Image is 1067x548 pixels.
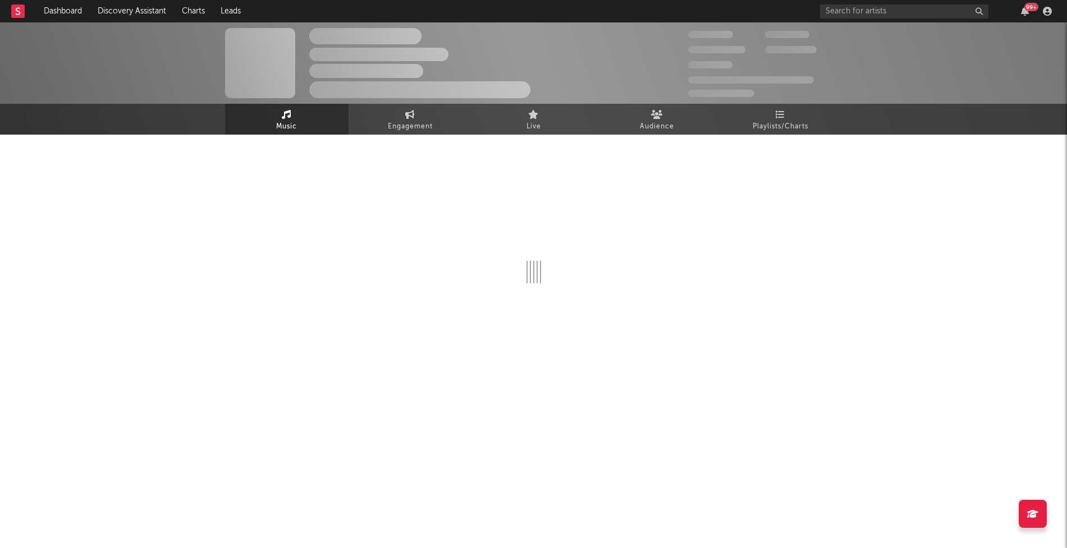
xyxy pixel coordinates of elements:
[276,120,297,133] span: Music
[349,104,472,135] a: Engagement
[688,61,732,68] span: 100,000
[719,104,842,135] a: Playlists/Charts
[765,31,809,38] span: 100,000
[388,120,433,133] span: Engagement
[640,120,674,133] span: Audience
[753,120,808,133] span: Playlists/Charts
[472,104,596,135] a: Live
[688,90,754,97] span: Jump Score: 85.0
[596,104,719,135] a: Audience
[1024,3,1038,11] div: 99 +
[688,46,745,53] span: 50,000,000
[1021,7,1029,16] button: 99+
[225,104,349,135] a: Music
[688,76,814,84] span: 50,000,000 Monthly Listeners
[820,4,988,19] input: Search for artists
[526,120,541,133] span: Live
[765,46,817,53] span: 1,000,000
[688,31,733,38] span: 300,000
